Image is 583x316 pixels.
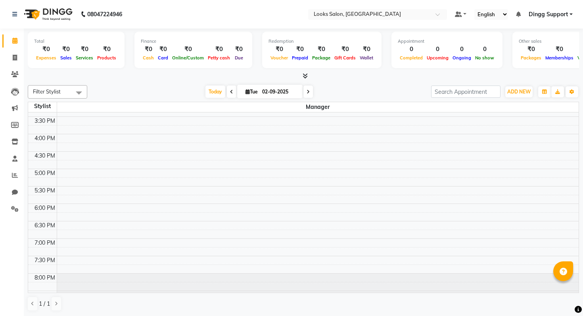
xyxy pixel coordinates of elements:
[33,88,61,95] span: Filter Stylist
[260,86,299,98] input: 2025-09-02
[358,55,375,61] span: Wallet
[268,55,290,61] span: Voucher
[473,45,496,54] div: 0
[33,204,57,212] div: 6:00 PM
[358,45,375,54] div: ₹0
[425,55,451,61] span: Upcoming
[95,45,118,54] div: ₹0
[33,239,57,247] div: 7:00 PM
[141,55,156,61] span: Cash
[28,102,57,110] div: Stylist
[233,55,245,61] span: Due
[34,55,58,61] span: Expenses
[332,45,358,54] div: ₹0
[425,45,451,54] div: 0
[232,45,246,54] div: ₹0
[20,3,75,25] img: logo
[431,86,501,98] input: Search Appointment
[451,55,473,61] span: Ongoing
[33,291,57,299] div: 8:30 PM
[505,86,533,97] button: ADD NEW
[170,45,206,54] div: ₹0
[87,3,122,25] b: 08047224946
[74,45,95,54] div: ₹0
[332,55,358,61] span: Gift Cards
[74,55,95,61] span: Services
[543,45,575,54] div: ₹0
[33,152,57,160] div: 4:30 PM
[290,45,310,54] div: ₹0
[244,89,260,95] span: Tue
[33,256,57,265] div: 7:30 PM
[398,55,425,61] span: Completed
[57,102,579,112] span: Manager
[507,89,531,95] span: ADD NEW
[58,55,74,61] span: Sales
[398,38,496,45] div: Appointment
[39,300,50,308] span: 1 / 1
[519,45,543,54] div: ₹0
[519,55,543,61] span: Packages
[543,55,575,61] span: Memberships
[268,38,375,45] div: Redemption
[33,134,57,143] div: 4:00 PM
[205,86,225,98] span: Today
[268,45,290,54] div: ₹0
[33,221,57,230] div: 6:30 PM
[451,45,473,54] div: 0
[529,10,568,19] span: Dingg Support
[206,55,232,61] span: Petty cash
[206,45,232,54] div: ₹0
[33,187,57,195] div: 5:30 PM
[33,274,57,282] div: 8:00 PM
[95,55,118,61] span: Products
[34,45,58,54] div: ₹0
[170,55,206,61] span: Online/Custom
[473,55,496,61] span: No show
[141,45,156,54] div: ₹0
[33,169,57,177] div: 5:00 PM
[156,55,170,61] span: Card
[58,45,74,54] div: ₹0
[33,117,57,125] div: 3:30 PM
[310,45,332,54] div: ₹0
[310,55,332,61] span: Package
[34,38,118,45] div: Total
[290,55,310,61] span: Prepaid
[398,45,425,54] div: 0
[141,38,246,45] div: Finance
[156,45,170,54] div: ₹0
